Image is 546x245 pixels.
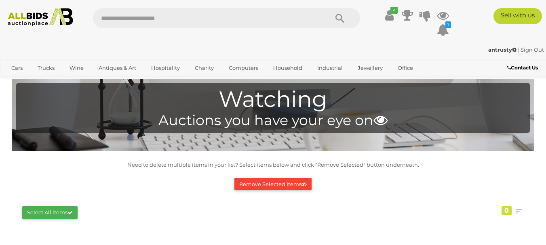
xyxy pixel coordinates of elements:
[268,61,308,75] a: Household
[390,7,398,14] i: ✔
[32,61,60,75] a: Trucks
[20,87,526,112] h1: Watching
[6,75,33,88] a: Sports
[312,61,348,75] a: Industrial
[22,206,78,219] button: Select All items
[392,61,418,75] a: Office
[488,46,516,53] strong: antrusty
[507,63,540,72] a: Contact Us
[488,46,518,53] a: antrusty
[437,23,449,37] a: 1
[146,61,185,75] a: Hospitality
[223,61,264,75] a: Computers
[521,46,544,53] a: Sign Out
[64,61,89,75] a: Wine
[20,113,526,128] h4: Auctions you have your eye on
[502,206,512,215] div: 0
[384,8,396,23] a: ✔
[6,61,28,75] a: Cars
[352,61,388,75] a: Jewellery
[16,160,530,170] p: Need to delete multiple items in your list? Select items below and click "Remove Selected" button...
[190,61,219,75] a: Charity
[507,65,538,71] b: Contact Us
[4,8,77,26] img: Allbids.com.au
[234,178,312,191] button: Remove Selected Items
[320,8,360,28] button: Search
[93,61,141,75] a: Antiques & Art
[445,21,451,28] i: 1
[493,8,542,24] a: Sell with us
[38,75,105,88] a: [GEOGRAPHIC_DATA]
[518,46,519,53] span: |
